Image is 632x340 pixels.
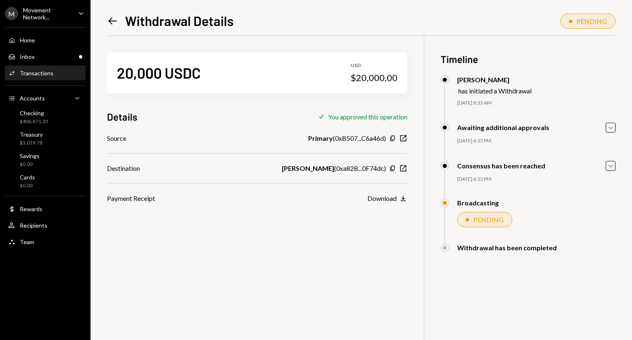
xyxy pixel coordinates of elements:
button: Download [367,194,407,203]
div: ( 0xB507...C6a46d ) [308,133,386,143]
div: Recipients [20,222,47,229]
a: Recipients [5,218,86,233]
a: Rewards [5,201,86,216]
a: Transactions [5,65,86,80]
div: PENDING [576,17,607,25]
div: Rewards [20,205,42,212]
div: Consensus has been reached [457,162,545,170]
h3: Timeline [441,52,616,66]
div: $406,871.35 [20,118,48,125]
div: You approved this operation [328,113,407,121]
h1: Withdrawal Details [125,12,234,29]
div: PENDING [473,216,504,224]
div: Source [107,133,126,143]
a: Checking$406,871.35 [5,107,86,127]
div: M [5,7,18,20]
h3: Details [107,110,137,123]
a: Cards$0.00 [5,171,86,191]
div: $20,000.00 [351,72,397,84]
div: Broadcasting [457,199,499,207]
div: Payment Receipt [107,193,155,203]
div: Destination [107,163,140,173]
div: Transactions [20,70,53,77]
div: Savings [20,152,39,159]
a: Home [5,33,86,47]
div: [DATE] 6:15 PM [457,137,616,144]
div: $0.00 [20,161,39,168]
div: has initiated a Withdrawal [458,87,532,95]
div: ( 0xa82B...0F74dc ) [282,163,386,173]
a: Inbox [5,49,86,64]
div: Cards [20,174,35,181]
div: Treasury [20,131,43,138]
div: Withdrawal has been completed [457,244,557,252]
div: Checking [20,109,48,116]
a: Treasury$3,019.78 [5,128,86,148]
a: Team [5,234,86,249]
div: USD [351,62,397,69]
div: Awaiting additional approvals [457,123,549,131]
div: [DATE] 6:15 PM [457,176,616,183]
div: Inbox [20,53,35,60]
div: Home [20,37,35,44]
div: $3,019.78 [20,140,43,147]
b: Primary [308,133,333,143]
a: Savings$0.00 [5,150,86,170]
div: Download [367,194,397,202]
div: [PERSON_NAME] [457,76,532,84]
div: Accounts [20,95,45,102]
div: 20,000 USDC [117,63,201,82]
div: Team [20,238,34,245]
div: [DATE] 8:33 AM [457,100,616,107]
div: Movement Network... [23,7,72,21]
a: Accounts [5,91,86,105]
div: $0.00 [20,182,35,189]
b: [PERSON_NAME] [282,163,334,173]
